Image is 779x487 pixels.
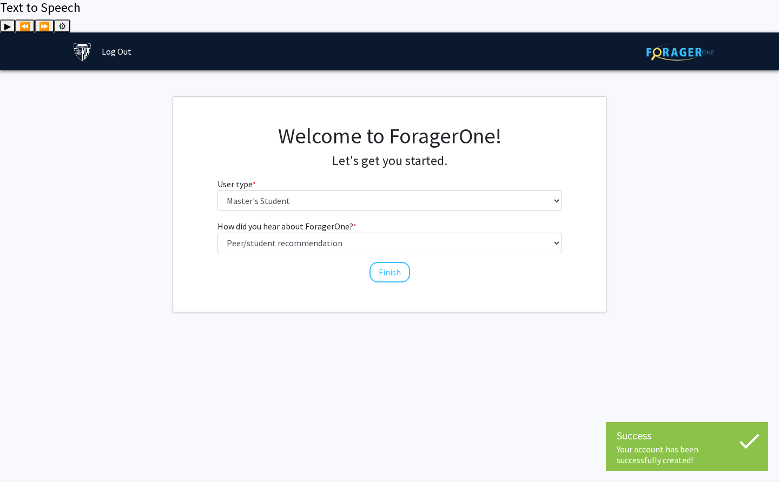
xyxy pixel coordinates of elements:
[217,177,256,190] label: User type
[369,262,410,282] button: Finish
[617,444,757,465] div: Your account has been successfully created!
[646,44,714,61] img: ForagerOne Logo
[617,427,757,444] div: Success
[217,220,357,233] label: How did you hear about ForagerOne?
[35,19,54,32] button: Forward
[8,438,46,479] iframe: Chat
[217,123,562,149] h1: Welcome to ForagerOne!
[217,153,562,169] h4: Let's get you started.
[54,19,70,32] button: Settings
[15,19,35,32] button: Previous
[73,42,92,61] img: Johns Hopkins University Logo
[96,32,137,70] a: Log Out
